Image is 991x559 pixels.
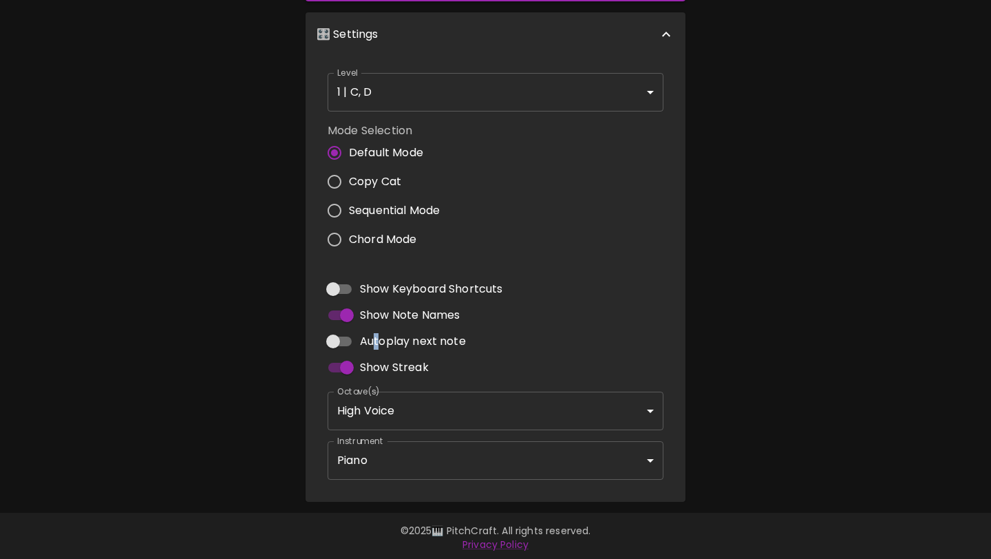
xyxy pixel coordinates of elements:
label: Octave(s) [337,386,381,397]
label: Instrument [337,435,383,447]
span: Show Note Names [360,307,460,324]
p: © 2025 🎹 PitchCraft. All rights reserved. [99,524,892,538]
label: Mode Selection [328,123,451,138]
div: Piano [328,441,663,480]
div: 1 | C, D [328,73,663,112]
div: 🎛️ Settings [306,12,685,56]
span: Default Mode [349,145,423,161]
span: Chord Mode [349,231,417,248]
p: 🎛️ Settings [317,26,379,43]
span: Show Keyboard Shortcuts [360,281,502,297]
span: Copy Cat [349,173,401,190]
label: Level [337,67,359,78]
span: Autoplay next note [360,333,466,350]
span: Sequential Mode [349,202,440,219]
a: Privacy Policy [462,538,529,551]
span: Show Streak [360,359,429,376]
div: High Voice [328,392,663,430]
